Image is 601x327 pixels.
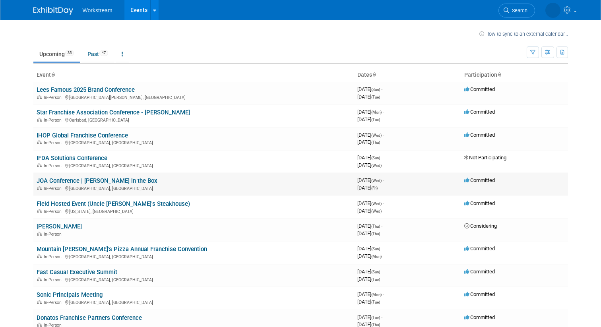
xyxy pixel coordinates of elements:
[464,132,495,138] span: Committed
[381,269,382,275] span: -
[371,201,382,206] span: (Wed)
[37,299,351,305] div: [GEOGRAPHIC_DATA], [GEOGRAPHIC_DATA]
[44,209,64,214] span: In-Person
[357,208,382,214] span: [DATE]
[371,209,382,213] span: (Wed)
[44,232,64,237] span: In-Person
[357,253,382,259] span: [DATE]
[357,86,382,92] span: [DATE]
[65,50,74,56] span: 35
[371,247,380,251] span: (Sun)
[545,3,560,18] img: Jacob Davis
[44,186,64,191] span: In-Person
[381,155,382,161] span: -
[37,254,42,258] img: In-Person Event
[357,139,380,145] span: [DATE]
[381,86,382,92] span: -
[371,186,378,190] span: (Fri)
[371,277,380,282] span: (Tue)
[498,4,535,17] a: Search
[464,109,495,115] span: Committed
[37,86,135,93] a: Lees Famous 2025 Brand Conference
[464,200,495,206] span: Committed
[44,277,64,282] span: In-Person
[381,223,382,229] span: -
[371,323,380,327] span: (Thu)
[33,46,80,62] a: Upcoming35
[37,291,103,298] a: Sonic Principals Meeting
[357,269,382,275] span: [DATE]
[357,177,384,183] span: [DATE]
[509,8,527,14] span: Search
[357,162,382,168] span: [DATE]
[371,87,380,92] span: (Sun)
[37,118,42,122] img: In-Person Event
[357,314,382,320] span: [DATE]
[37,300,42,304] img: In-Person Event
[464,269,495,275] span: Committed
[37,116,351,123] div: Carlsbad, [GEOGRAPHIC_DATA]
[371,254,382,259] span: (Mon)
[37,177,157,184] a: JOA Conference | [PERSON_NAME] in the Box
[371,292,382,297] span: (Mon)
[464,223,497,229] span: Considering
[357,246,382,252] span: [DATE]
[371,315,380,320] span: (Tue)
[357,109,384,115] span: [DATE]
[464,246,495,252] span: Committed
[33,7,73,15] img: ExhibitDay
[44,300,64,305] span: In-Person
[381,246,382,252] span: -
[357,200,384,206] span: [DATE]
[383,177,384,183] span: -
[357,116,380,122] span: [DATE]
[464,177,495,183] span: Committed
[372,72,376,78] a: Sort by Start Date
[44,163,64,168] span: In-Person
[37,314,142,321] a: Donatos Franchise Partners Conference
[371,232,380,236] span: (Thu)
[37,223,82,230] a: [PERSON_NAME]
[37,155,107,162] a: IFDA Solutions Conference
[371,118,380,122] span: (Tue)
[37,253,351,259] div: [GEOGRAPHIC_DATA], [GEOGRAPHIC_DATA]
[464,155,506,161] span: Not Participating
[357,299,380,305] span: [DATE]
[37,95,42,99] img: In-Person Event
[371,300,380,304] span: (Tue)
[37,209,42,213] img: In-Person Event
[357,276,380,282] span: [DATE]
[37,208,351,214] div: [US_STATE], [GEOGRAPHIC_DATA]
[357,230,380,236] span: [DATE]
[44,118,64,123] span: In-Person
[44,140,64,145] span: In-Person
[83,7,112,14] span: Workstream
[357,94,380,100] span: [DATE]
[37,232,42,236] img: In-Person Event
[37,139,351,145] div: [GEOGRAPHIC_DATA], [GEOGRAPHIC_DATA]
[371,163,382,168] span: (Wed)
[357,155,382,161] span: [DATE]
[371,95,380,99] span: (Tue)
[37,109,190,116] a: Star Franchise Association Conference - [PERSON_NAME]
[479,31,568,37] a: How to sync to an external calendar...
[371,133,382,137] span: (Wed)
[51,72,55,78] a: Sort by Event Name
[354,68,461,82] th: Dates
[37,246,207,253] a: Mountain [PERSON_NAME]’s Pizza Annual Franchise Convention
[37,162,351,168] div: [GEOGRAPHIC_DATA], [GEOGRAPHIC_DATA]
[37,185,351,191] div: [GEOGRAPHIC_DATA], [GEOGRAPHIC_DATA]
[383,132,384,138] span: -
[37,269,117,276] a: Fast Casual Executive Summit
[497,72,501,78] a: Sort by Participation Type
[357,291,384,297] span: [DATE]
[37,132,128,139] a: IHOP Global Franchise Conference
[371,224,380,228] span: (Thu)
[37,277,42,281] img: In-Person Event
[464,291,495,297] span: Committed
[381,314,382,320] span: -
[464,314,495,320] span: Committed
[37,276,351,282] div: [GEOGRAPHIC_DATA], [GEOGRAPHIC_DATA]
[44,95,64,100] span: In-Person
[33,68,354,82] th: Event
